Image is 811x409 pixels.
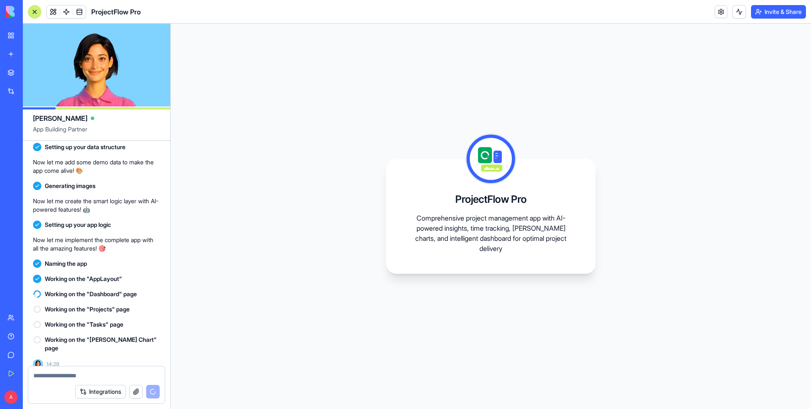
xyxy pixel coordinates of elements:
[45,290,137,298] span: Working on the "Dashboard" page
[45,143,125,151] span: Setting up your data structure
[45,335,160,352] span: Working on the "[PERSON_NAME] Chart" page
[45,275,122,283] span: Working on the "AppLayout"
[751,5,806,19] button: Invite & Share
[33,158,160,175] p: Now let me add some demo data to make the app come alive! 🎨
[46,361,59,368] span: 14:29
[33,197,160,214] p: Now let me create the smart logic layer with AI-powered features! 🤖
[45,182,95,190] span: Generating images
[33,125,160,140] span: App Building Partner
[45,259,87,268] span: Naming the app
[45,305,130,314] span: Working on the "Projects" page
[91,7,141,17] span: ProjectFlow Pro
[33,236,160,253] p: Now let me implement the complete app with all the amazing features! 🎯
[6,6,58,18] img: logo
[455,193,527,206] h3: ProjectFlow Pro
[33,359,43,369] img: Ella_00000_wcx2te.png
[45,320,123,329] span: Working on the "Tasks" page
[75,385,126,398] button: Integrations
[406,213,575,254] p: Comprehensive project management app with AI-powered insights, time tracking, [PERSON_NAME] chart...
[33,113,87,123] span: [PERSON_NAME]
[4,390,18,404] span: A
[45,221,111,229] span: Setting up your app logic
